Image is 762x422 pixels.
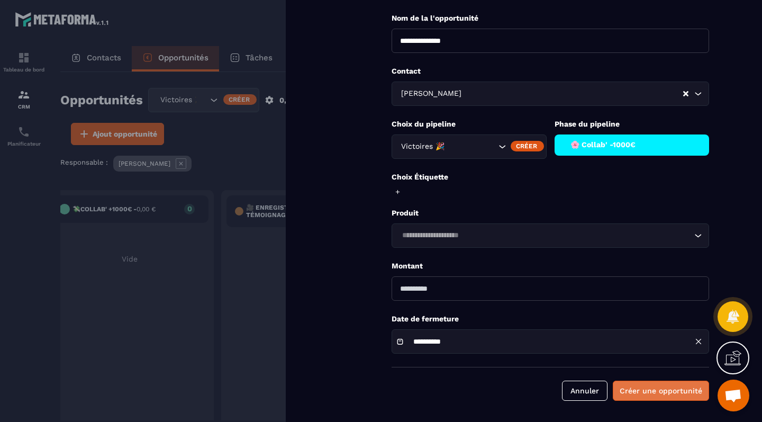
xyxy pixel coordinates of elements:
div: Search for option [392,134,547,159]
span: Victoires 🎉 [398,141,447,152]
span: [PERSON_NAME] [398,88,464,100]
button: Créer une opportunité [613,381,709,401]
button: Clear Selected [683,90,688,98]
p: Choix Étiquette [392,172,709,182]
p: Phase du pipeline [555,119,710,129]
a: Ouvrir le chat [718,380,749,411]
div: Search for option [392,82,709,106]
p: Produit [392,208,709,218]
p: Contact [392,66,709,76]
p: Montant [392,261,709,271]
input: Search for option [464,88,682,100]
div: Search for option [392,223,709,248]
p: Date de fermeture [392,314,709,324]
div: Créer [511,141,544,151]
input: Search for option [447,141,496,152]
input: Search for option [398,230,692,241]
button: Annuler [562,381,607,401]
p: Choix du pipeline [392,119,547,129]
